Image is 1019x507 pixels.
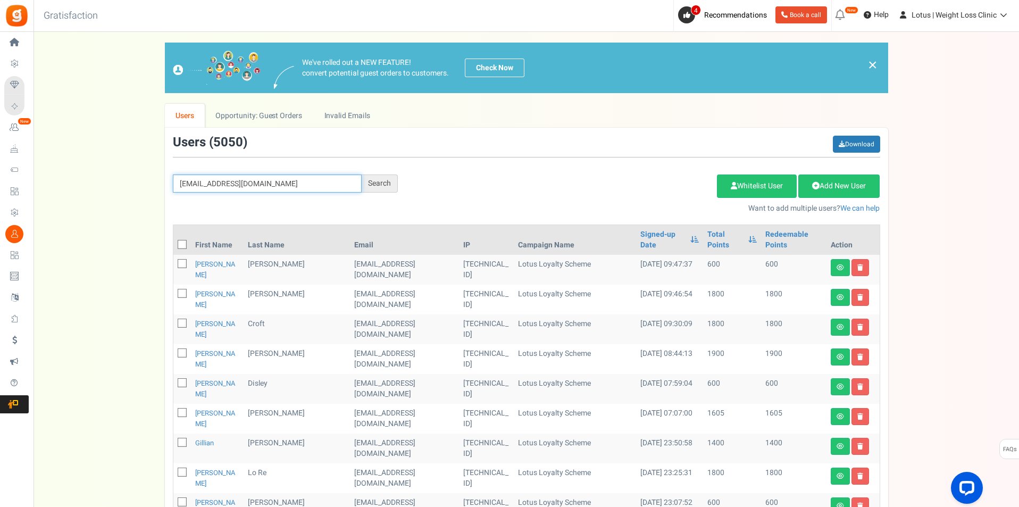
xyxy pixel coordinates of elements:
[244,404,350,434] td: [PERSON_NAME]
[837,264,844,271] i: View details
[18,118,31,125] em: New
[459,285,514,314] td: [TECHNICAL_ID]
[636,404,704,434] td: [DATE] 07:07:00
[350,404,458,434] td: customer
[350,285,458,314] td: customer
[173,136,247,149] h3: Users ( )
[837,443,844,450] i: View details
[837,473,844,479] i: View details
[840,203,880,214] a: We can help
[195,378,236,399] a: [PERSON_NAME]
[459,344,514,374] td: [TECHNICAL_ID]
[459,314,514,344] td: [TECHNICAL_ID]
[514,434,636,463] td: Lotus Loyalty Scheme
[173,174,362,193] input: Search by email or name
[857,294,863,301] i: Delete user
[414,203,880,214] p: Want to add multiple users?
[195,408,236,429] a: [PERSON_NAME]
[195,468,236,488] a: [PERSON_NAME]
[459,434,514,463] td: [TECHNICAL_ID]
[837,324,844,330] i: View details
[4,119,29,137] a: New
[691,5,701,15] span: 4
[362,174,398,193] div: Search
[465,59,524,77] a: Check Now
[244,255,350,285] td: [PERSON_NAME]
[761,404,826,434] td: 1605
[514,255,636,285] td: Lotus Loyalty Scheme
[703,434,761,463] td: 1400
[717,174,797,198] a: Whitelist User
[703,255,761,285] td: 600
[798,174,880,198] a: Add New User
[775,6,827,23] a: Book a call
[195,289,236,310] a: [PERSON_NAME]
[703,404,761,434] td: 1605
[857,354,863,360] i: Delete user
[837,354,844,360] i: View details
[244,463,350,493] td: Lo Re
[837,413,844,420] i: View details
[459,374,514,404] td: [TECHNICAL_ID]
[244,225,350,255] th: Last Name
[636,463,704,493] td: [DATE] 23:25:31
[350,344,458,374] td: customer
[761,344,826,374] td: 1900
[244,434,350,463] td: [PERSON_NAME]
[636,314,704,344] td: [DATE] 09:30:09
[459,404,514,434] td: [TECHNICAL_ID]
[514,404,636,434] td: Lotus Loyalty Scheme
[703,285,761,314] td: 1800
[514,463,636,493] td: Lotus Loyalty Scheme
[1003,439,1017,460] span: FAQs
[350,314,458,344] td: customer
[514,374,636,404] td: Lotus Loyalty Scheme
[5,4,29,28] img: Gratisfaction
[703,374,761,404] td: 600
[244,344,350,374] td: [PERSON_NAME]
[868,59,878,71] a: ×
[678,6,771,23] a: 4 Recommendations
[350,374,458,404] td: customer
[195,348,236,369] a: [PERSON_NAME]
[833,136,880,153] a: Download
[514,314,636,344] td: Lotus Loyalty Scheme
[350,463,458,493] td: customer
[703,314,761,344] td: 1800
[704,10,767,21] span: Recommendations
[195,259,236,280] a: [PERSON_NAME]
[761,285,826,314] td: 1800
[274,66,294,89] img: images
[244,285,350,314] td: [PERSON_NAME]
[857,443,863,450] i: Delete user
[302,57,449,79] p: We've rolled out a NEW FEATURE! convert potential guest orders to customers.
[350,255,458,285] td: customer
[707,229,742,251] a: Total Points
[857,473,863,479] i: Delete user
[636,434,704,463] td: [DATE] 23:50:58
[205,104,313,128] a: Opportunity: Guest Orders
[703,344,761,374] td: 1900
[857,324,863,330] i: Delete user
[244,314,350,344] td: Croft
[845,6,858,14] em: New
[514,225,636,255] th: Campaign Name
[195,438,214,448] a: Gillian
[761,374,826,404] td: 600
[761,255,826,285] td: 600
[350,225,458,255] th: Email
[636,374,704,404] td: [DATE] 07:59:04
[191,225,244,255] th: First Name
[195,319,236,339] a: [PERSON_NAME]
[761,434,826,463] td: 1400
[165,104,205,128] a: Users
[514,344,636,374] td: Lotus Loyalty Scheme
[912,10,997,21] span: Lotus | Weight Loss Clinic
[857,413,863,420] i: Delete user
[636,285,704,314] td: [DATE] 09:46:54
[459,225,514,255] th: IP
[826,225,880,255] th: Action
[761,314,826,344] td: 1800
[765,229,822,251] a: Redeemable Points
[313,104,381,128] a: Invalid Emails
